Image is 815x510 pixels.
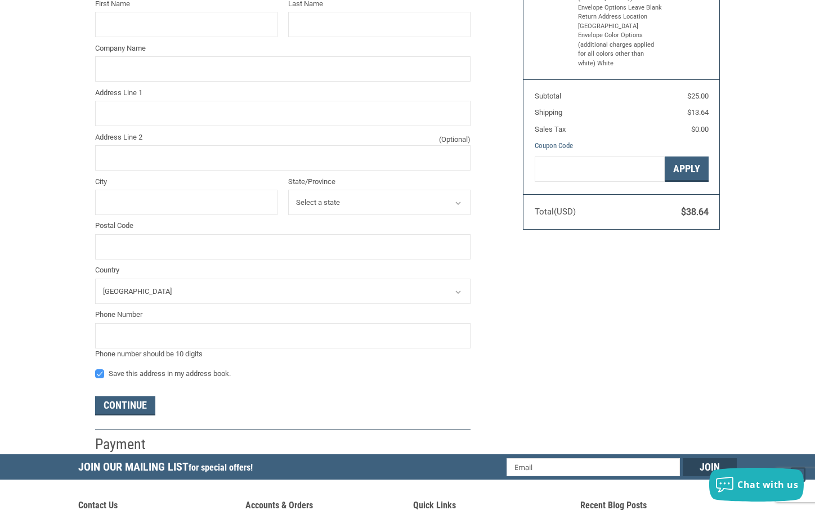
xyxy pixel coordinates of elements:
span: $25.00 [687,92,709,100]
span: Chat with us [737,478,798,491]
div: Phone number should be 10 digits [95,348,471,360]
li: Envelope Color Options (additional charges applied for all colors other than white) White [578,31,662,68]
span: Total (USD) [535,207,576,217]
label: Address Line 2 [95,132,471,143]
input: Join [683,458,737,476]
span: Sales Tax [535,125,566,133]
small: (Optional) [439,134,471,145]
label: State/Province [288,176,471,187]
h5: Join Our Mailing List [78,454,258,483]
label: Address Line 1 [95,87,471,99]
a: Coupon Code [535,141,573,150]
label: Phone Number [95,309,471,320]
label: City [95,176,277,187]
span: $0.00 [691,125,709,133]
li: Return Address Location [GEOGRAPHIC_DATA] [578,12,662,31]
span: Subtotal [535,92,561,100]
h2: Payment [95,435,161,454]
label: Postal Code [95,220,471,231]
span: Shipping [535,108,562,117]
label: Save this address in my address book. [95,369,471,378]
input: Email [507,458,680,476]
button: Apply [665,156,709,182]
span: $38.64 [681,207,709,217]
button: Continue [95,396,155,415]
span: for special offers! [189,462,253,473]
label: Company Name [95,43,471,54]
label: Country [95,265,471,276]
button: Chat with us [709,468,804,502]
span: $13.64 [687,108,709,117]
input: Gift Certificate or Coupon Code [535,156,665,182]
li: Envelope Options Leave Blank [578,3,662,13]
